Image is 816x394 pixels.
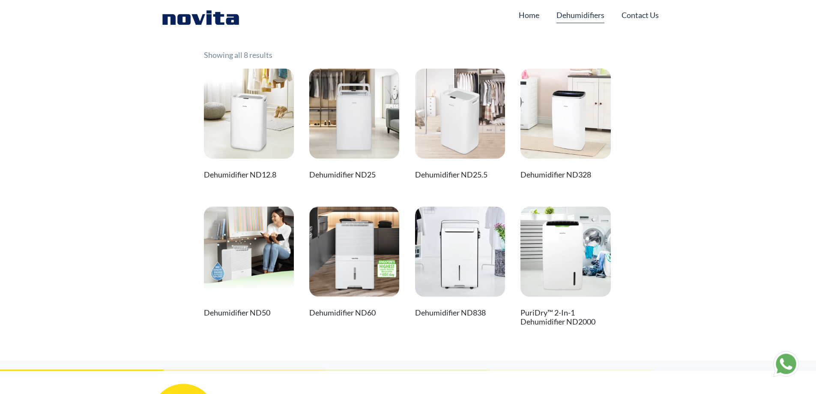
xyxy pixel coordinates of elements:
h2: Dehumidifier ND50 [204,304,294,322]
a: Dehumidifier ND328 [520,69,610,183]
h2: Dehumidifier ND25.5 [415,166,505,183]
h2: Dehumidifier ND12.8 [204,166,294,183]
img: Novita [158,9,244,26]
h2: Dehumidifier ND60 [309,304,399,322]
a: Dehumidifier ND838 [415,207,505,322]
h2: Dehumidifier ND328 [520,166,610,183]
a: PuriDry™ 2-In-1 Dehumidifier ND2000 [520,207,610,331]
p: Showing all 8 results [204,28,272,61]
a: Dehumidifier ND50 [204,207,294,322]
h2: Dehumidifier ND25 [309,166,399,183]
a: Dehumidifier ND25 [309,69,399,183]
a: Contact Us [622,7,659,23]
a: Dehumidifier ND60 [309,207,399,322]
a: Dehumidifier ND12.8 [204,69,294,183]
h2: Dehumidifier ND838 [415,304,505,322]
a: Dehumidifier ND25.5 [415,69,505,183]
a: Dehumidifiers [556,7,604,23]
a: Home [519,7,539,23]
h2: PuriDry™ 2-In-1 Dehumidifier ND2000 [520,304,610,331]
